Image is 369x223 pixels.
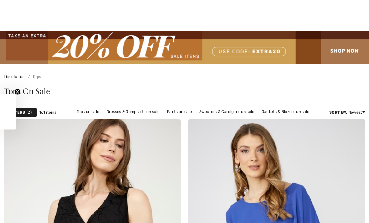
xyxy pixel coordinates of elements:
a: Pants on sale [164,108,195,116]
strong: Sort By [329,110,346,114]
a: Skirts on sale [157,116,188,124]
div: : Newest [329,109,365,115]
a: Sweaters & Cardigans on sale [196,108,257,116]
a: Dresses & Jumpsuits on sale [103,108,163,116]
a: Tops [26,74,41,79]
button: Close teaser [14,89,21,95]
a: Liquidation [4,74,24,79]
a: Jackets & Blazers on sale [259,108,313,116]
span: Tops On Sale [4,85,50,96]
span: 2 [27,109,32,115]
a: Tops on sale [73,108,103,116]
strong: Filters [9,109,25,115]
a: Outerwear on sale [189,116,229,124]
span: 161 items [39,109,57,115]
